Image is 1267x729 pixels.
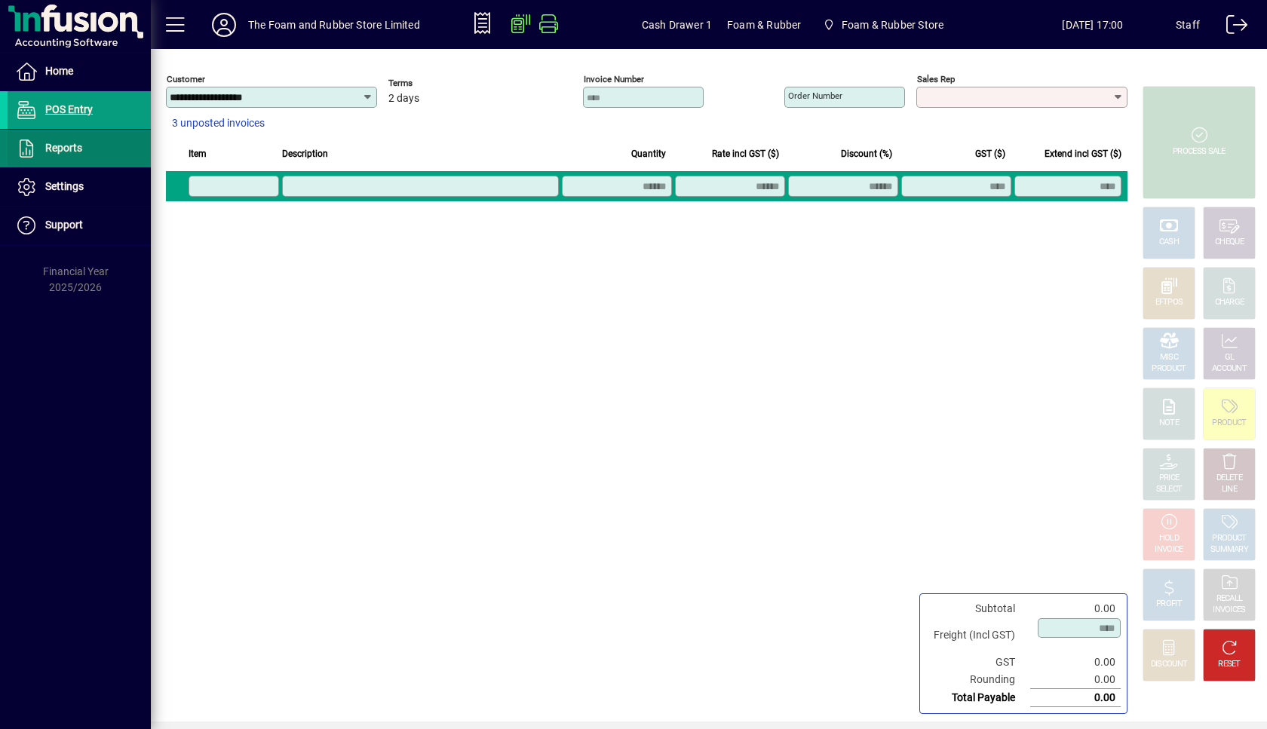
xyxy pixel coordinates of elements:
div: NOTE [1159,418,1179,429]
span: 3 unposted invoices [172,115,265,131]
div: RESET [1218,659,1241,670]
mat-label: Customer [167,74,205,84]
div: PROFIT [1156,599,1182,610]
span: Extend incl GST ($) [1045,145,1121,162]
td: 0.00 [1030,600,1121,617]
span: Quantity [631,145,666,162]
mat-label: Invoice number [584,74,644,84]
div: The Foam and Rubber Store Limited [248,13,420,37]
span: Foam & Rubber [727,13,801,37]
span: Settings [45,180,84,192]
div: DISCOUNT [1151,659,1187,670]
td: 0.00 [1030,654,1121,671]
div: MISC [1160,352,1178,363]
div: SUMMARY [1210,544,1248,556]
div: CASH [1159,237,1179,248]
span: Cash Drawer 1 [642,13,712,37]
a: Settings [8,168,151,206]
mat-label: Order number [788,90,842,101]
button: Profile [200,11,248,38]
a: Home [8,53,151,90]
div: GL [1225,352,1235,363]
div: DELETE [1216,473,1242,484]
div: CHEQUE [1215,237,1244,248]
div: PRODUCT [1212,418,1246,429]
a: Support [8,207,151,244]
span: Support [45,219,83,231]
button: 3 unposted invoices [166,110,271,137]
span: Description [282,145,328,162]
span: POS Entry [45,103,93,115]
div: PRICE [1159,473,1180,484]
td: 0.00 [1030,689,1121,707]
div: SELECT [1156,484,1183,495]
span: Foam & Rubber Store [816,11,949,38]
td: Subtotal [926,600,1030,617]
span: Item [189,145,207,162]
td: Total Payable [926,689,1030,707]
span: GST ($) [975,145,1005,162]
a: Reports [8,130,151,167]
div: INVOICES [1213,605,1245,616]
td: 0.00 [1030,671,1121,689]
span: Terms [388,78,479,88]
td: GST [926,654,1030,671]
div: PRODUCT [1152,363,1186,375]
span: Reports [45,142,82,154]
div: HOLD [1159,533,1179,544]
span: Discount (%) [841,145,892,162]
div: EFTPOS [1155,297,1183,308]
div: RECALL [1216,593,1243,605]
span: [DATE] 17:00 [1010,13,1176,37]
span: Foam & Rubber Store [842,13,943,37]
span: 2 days [388,93,419,105]
div: PROCESS SALE [1173,146,1226,158]
div: ACCOUNT [1212,363,1247,375]
span: Home [45,65,73,77]
div: PRODUCT [1212,533,1246,544]
a: Logout [1215,3,1248,52]
div: INVOICE [1155,544,1183,556]
div: CHARGE [1215,297,1244,308]
td: Freight (Incl GST) [926,617,1030,654]
div: Staff [1176,13,1200,37]
div: LINE [1222,484,1237,495]
mat-label: Sales rep [917,74,955,84]
td: Rounding [926,671,1030,689]
span: Rate incl GST ($) [712,145,779,162]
